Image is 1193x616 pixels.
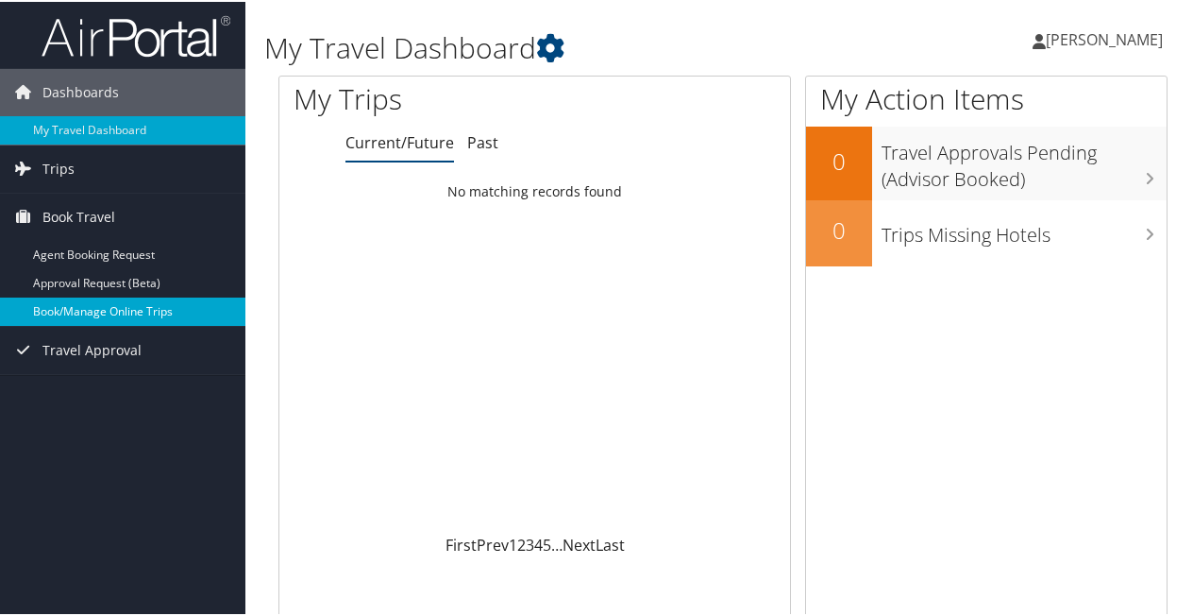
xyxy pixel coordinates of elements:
[294,77,563,117] h1: My Trips
[42,12,230,57] img: airportal-logo.png
[882,128,1167,191] h3: Travel Approvals Pending (Advisor Booked)
[1033,9,1182,66] a: [PERSON_NAME]
[467,130,498,151] a: Past
[1046,27,1163,48] span: [PERSON_NAME]
[517,533,526,554] a: 2
[806,213,872,245] h2: 0
[509,533,517,554] a: 1
[551,533,563,554] span: …
[806,77,1167,117] h1: My Action Items
[534,533,543,554] a: 4
[477,533,509,554] a: Prev
[596,533,625,554] a: Last
[42,192,115,239] span: Book Travel
[345,130,454,151] a: Current/Future
[264,26,876,66] h1: My Travel Dashboard
[882,211,1167,247] h3: Trips Missing Hotels
[543,533,551,554] a: 5
[806,125,1167,197] a: 0Travel Approvals Pending (Advisor Booked)
[806,198,1167,265] a: 0Trips Missing Hotels
[42,144,75,191] span: Trips
[279,173,790,207] td: No matching records found
[445,533,477,554] a: First
[42,67,119,114] span: Dashboards
[42,325,142,372] span: Travel Approval
[806,144,872,176] h2: 0
[563,533,596,554] a: Next
[526,533,534,554] a: 3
